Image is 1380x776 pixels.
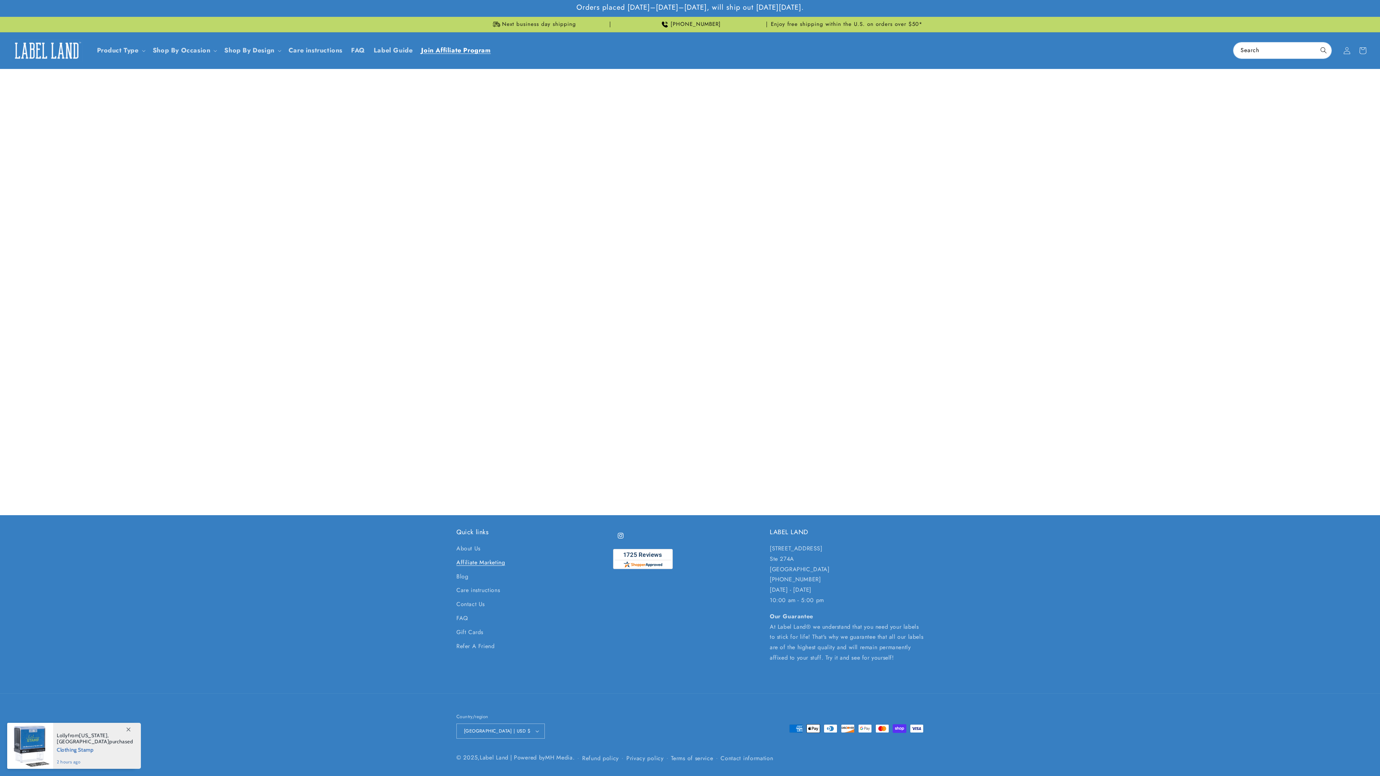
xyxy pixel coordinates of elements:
a: MH Media [545,753,573,762]
div: Announcement [613,17,767,32]
a: Join Affiliate Program [417,42,495,59]
h2: LABEL LAND [770,528,924,536]
span: Enjoy free shipping within the U.S. on orders over $50* [771,21,923,28]
img: Customer Reviews [613,549,673,569]
small: © 2025, [456,753,509,762]
button: Search [1316,42,1331,58]
span: [GEOGRAPHIC_DATA] | USD $ [464,727,530,735]
span: Shop By Occasion [153,46,211,55]
span: Care instructions [289,46,342,55]
a: Label Land [480,753,509,762]
span: 2 hours ago [57,759,133,765]
span: [PHONE_NUMBER] [671,21,721,28]
a: Contact Us [456,597,485,611]
span: [US_STATE] [79,732,107,739]
a: Product Type [97,46,139,55]
p: At Label Land® we understand that you need your labels to stick for life! That's why we guarantee... [770,611,924,663]
button: [GEOGRAPHIC_DATA] | USD $ [456,724,545,739]
span: Next business day shipping [502,21,576,28]
a: Shop By Design [224,46,274,55]
summary: Shop By Occasion [148,42,220,59]
span: Clothing Stamp [57,745,133,754]
a: Refund policy [582,753,619,763]
summary: Product Type [93,42,148,59]
span: from , purchased [57,733,133,745]
img: Label Land [11,40,83,62]
span: Lolly [57,732,68,739]
h2: Country/region [456,713,545,720]
h2: Quick links [456,528,610,536]
span: Join Affiliate Program [421,46,491,55]
a: Contact information [721,753,773,763]
a: FAQ [456,611,468,625]
div: Announcement [456,17,610,32]
div: Announcement [770,17,924,32]
a: Terms of service [671,753,713,763]
summary: Shop By Design [220,42,284,59]
a: Gift Cards [456,625,483,639]
a: Care instructions [284,42,347,59]
a: Privacy policy [626,753,664,763]
small: | Powered by . [510,753,575,762]
a: Care instructions [456,583,500,597]
a: Refer A Friend [456,639,494,653]
strong: Our Guarantee [770,612,813,620]
a: Label Guide [369,42,417,59]
a: Label Land [8,37,86,64]
span: Label Guide [374,46,413,55]
a: FAQ [347,42,369,59]
a: Blog [456,570,468,584]
span: Orders placed [DATE]–[DATE]–[DATE], will ship out [DATE][DATE]. [576,3,804,12]
a: Affiliate Marketing [456,556,505,570]
span: FAQ [351,46,365,55]
span: [GEOGRAPHIC_DATA] [57,738,109,745]
a: About Us [456,544,480,556]
p: [STREET_ADDRESS] Ste 274A [GEOGRAPHIC_DATA] [PHONE_NUMBER] [DATE] - [DATE] 10:00 am - 5:00 pm [770,544,924,606]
